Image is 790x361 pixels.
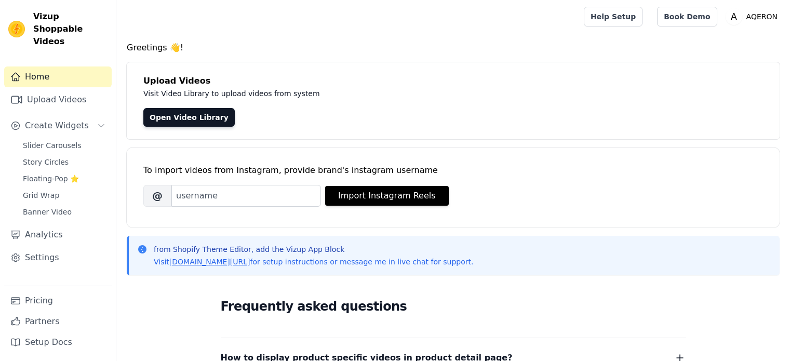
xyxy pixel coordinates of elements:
a: Home [4,66,112,87]
p: Visit Video Library to upload videos from system [143,87,609,100]
a: Pricing [4,290,112,311]
span: Grid Wrap [23,190,59,200]
img: Vizup [8,21,25,37]
button: A AQERON [726,7,782,26]
button: Import Instagram Reels [325,186,449,206]
a: Book Demo [657,7,717,26]
text: A [731,11,737,22]
span: Floating-Pop ⭐ [23,173,79,184]
a: Grid Wrap [17,188,112,203]
a: Open Video Library [143,108,235,127]
a: Setup Docs [4,332,112,353]
p: AQERON [742,7,782,26]
a: Upload Videos [4,89,112,110]
a: Slider Carousels [17,138,112,153]
a: Story Circles [17,155,112,169]
h2: Frequently asked questions [221,296,686,317]
a: [DOMAIN_NAME][URL] [169,258,250,266]
a: Floating-Pop ⭐ [17,171,112,186]
h4: Greetings 👋! [127,42,780,54]
button: Create Widgets [4,115,112,136]
span: Slider Carousels [23,140,82,151]
input: username [171,185,321,207]
a: Help Setup [584,7,642,26]
p: from Shopify Theme Editor, add the Vizup App Block [154,244,473,255]
a: Analytics [4,224,112,245]
a: Partners [4,311,112,332]
span: @ [143,185,171,207]
h4: Upload Videos [143,75,763,87]
span: Vizup Shoppable Videos [33,10,108,48]
a: Settings [4,247,112,268]
span: Story Circles [23,157,69,167]
span: Create Widgets [25,119,89,132]
a: Banner Video [17,205,112,219]
div: To import videos from Instagram, provide brand's instagram username [143,164,763,177]
span: Banner Video [23,207,72,217]
p: Visit for setup instructions or message me in live chat for support. [154,257,473,267]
